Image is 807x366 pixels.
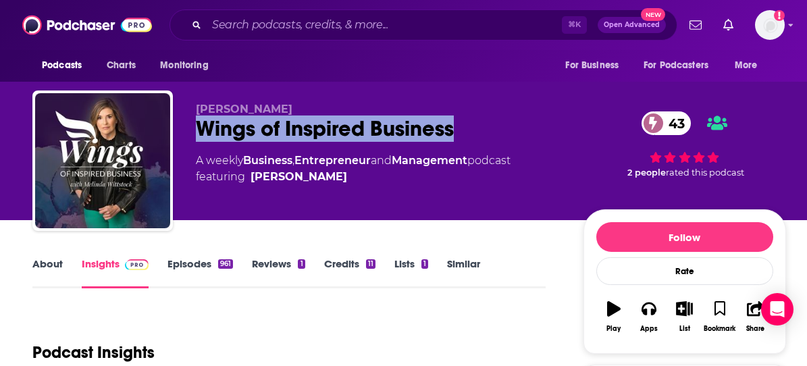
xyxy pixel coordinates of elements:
button: Bookmark [702,292,737,341]
span: 2 people [627,167,666,178]
span: For Business [565,56,619,75]
div: List [679,325,690,333]
button: Apps [631,292,667,341]
button: Play [596,292,631,341]
span: , [292,154,294,167]
img: Podchaser - Follow, Share and Rate Podcasts [22,12,152,38]
button: Share [737,292,773,341]
div: Search podcasts, credits, & more... [170,9,677,41]
h1: Podcast Insights [32,342,155,363]
span: and [371,154,392,167]
div: Open Intercom Messenger [761,293,793,325]
button: open menu [725,53,775,78]
span: New [641,8,665,21]
span: For Podcasters [644,56,708,75]
span: Logged in as KTMSseat4 [755,10,785,40]
a: Similar [447,257,480,288]
button: Open AdvancedNew [598,17,666,33]
a: Lists1 [394,257,428,288]
button: Show profile menu [755,10,785,40]
a: Reviews1 [252,257,305,288]
img: User Profile [755,10,785,40]
div: Apps [640,325,658,333]
span: featuring [196,169,511,185]
a: Charts [98,53,144,78]
div: Share [746,325,764,333]
span: ⌘ K [562,16,587,34]
a: 43 [642,111,692,135]
button: open menu [635,53,728,78]
a: Show notifications dropdown [718,14,739,36]
a: About [32,257,63,288]
a: Business [243,154,292,167]
div: Rate [596,257,773,285]
button: Follow [596,222,773,252]
span: 43 [655,111,692,135]
span: Podcasts [42,56,82,75]
div: Bookmark [704,325,735,333]
a: Management [392,154,467,167]
button: open menu [556,53,635,78]
a: Melinda Wittstock [251,169,347,185]
div: 961 [218,259,233,269]
a: Show notifications dropdown [684,14,707,36]
div: 1 [421,259,428,269]
div: 11 [366,259,375,269]
button: open menu [32,53,99,78]
img: Podchaser Pro [125,259,149,270]
a: Entrepreneur [294,154,371,167]
span: More [735,56,758,75]
span: Monitoring [160,56,208,75]
button: open menu [151,53,226,78]
span: rated this podcast [666,167,744,178]
span: Charts [107,56,136,75]
a: Episodes961 [167,257,233,288]
span: Open Advanced [604,22,660,28]
a: Credits11 [324,257,375,288]
button: List [667,292,702,341]
div: A weekly podcast [196,153,511,185]
a: InsightsPodchaser Pro [82,257,149,288]
span: [PERSON_NAME] [196,103,292,115]
svg: Add a profile image [774,10,785,21]
div: 1 [298,259,305,269]
img: Wings of Inspired Business [35,93,170,228]
div: Play [606,325,621,333]
input: Search podcasts, credits, & more... [207,14,562,36]
div: 43 2 peoplerated this podcast [583,103,786,186]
